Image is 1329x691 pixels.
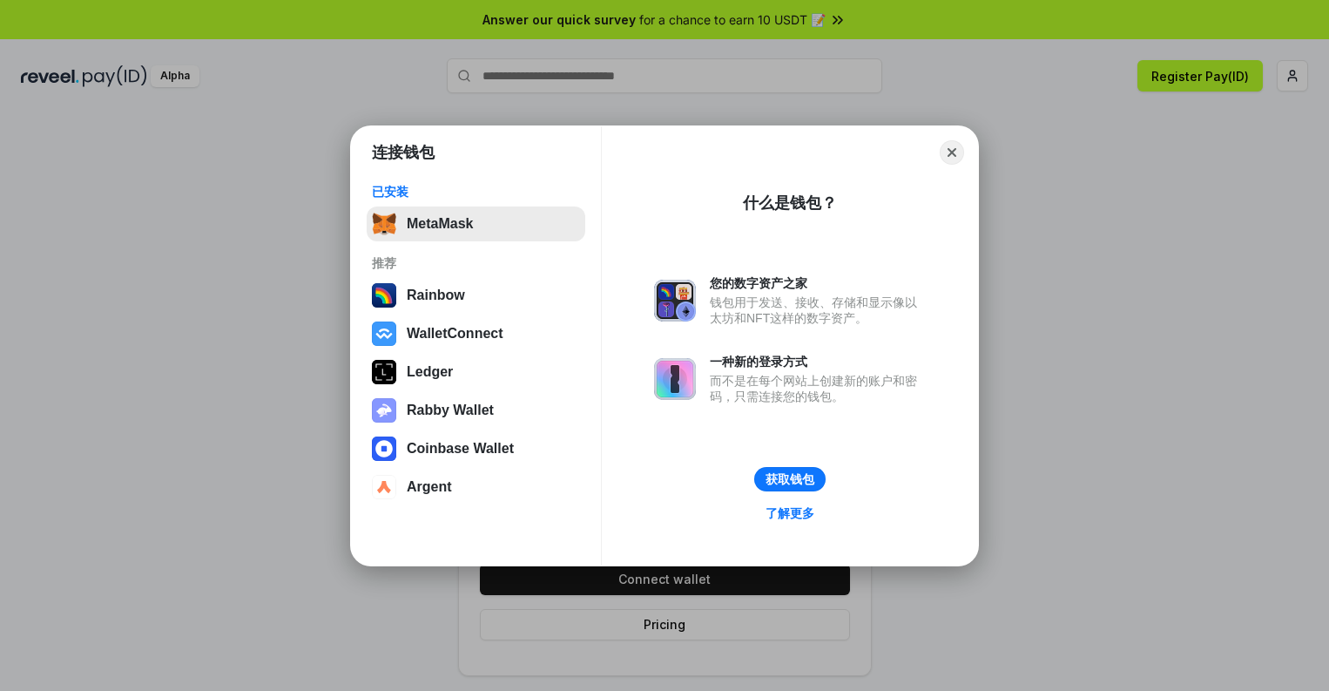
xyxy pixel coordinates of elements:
img: svg+xml,%3Csvg%20fill%3D%22none%22%20height%3D%2233%22%20viewBox%3D%220%200%2035%2033%22%20width%... [372,212,396,236]
div: WalletConnect [407,326,503,342]
div: 您的数字资产之家 [710,275,926,291]
img: svg+xml,%3Csvg%20width%3D%2228%22%20height%3D%2228%22%20viewBox%3D%220%200%2028%2028%22%20fill%3D... [372,322,396,346]
div: 一种新的登录方式 [710,354,926,369]
button: Coinbase Wallet [367,431,585,466]
img: svg+xml,%3Csvg%20xmlns%3D%22http%3A%2F%2Fwww.w3.org%2F2000%2Fsvg%22%20fill%3D%22none%22%20viewBox... [654,358,696,400]
button: Rabby Wallet [367,393,585,428]
div: Rabby Wallet [407,403,494,418]
img: svg+xml,%3Csvg%20xmlns%3D%22http%3A%2F%2Fwww.w3.org%2F2000%2Fsvg%22%20fill%3D%22none%22%20viewBox... [372,398,396,423]
div: 推荐 [372,255,580,271]
div: 已安装 [372,184,580,200]
div: MetaMask [407,216,473,232]
div: Ledger [407,364,453,380]
div: 而不是在每个网站上创建新的账户和密码，只需连接您的钱包。 [710,373,926,404]
img: svg+xml,%3Csvg%20width%3D%2228%22%20height%3D%2228%22%20viewBox%3D%220%200%2028%2028%22%20fill%3D... [372,437,396,461]
img: svg+xml,%3Csvg%20xmlns%3D%22http%3A%2F%2Fwww.w3.org%2F2000%2Fsvg%22%20fill%3D%22none%22%20viewBox... [654,280,696,322]
button: Rainbow [367,278,585,313]
div: 什么是钱包？ [743,193,837,213]
button: 获取钱包 [754,467,826,491]
button: MetaMask [367,207,585,241]
img: svg+xml,%3Csvg%20width%3D%2228%22%20height%3D%2228%22%20viewBox%3D%220%200%2028%2028%22%20fill%3D... [372,475,396,499]
div: 了解更多 [766,505,814,521]
button: WalletConnect [367,316,585,351]
div: 获取钱包 [766,471,814,487]
div: Argent [407,479,452,495]
div: Rainbow [407,288,465,303]
a: 了解更多 [755,502,825,525]
button: Close [940,140,964,165]
button: Argent [367,470,585,505]
div: Coinbase Wallet [407,441,514,457]
h1: 连接钱包 [372,142,435,163]
button: Ledger [367,355,585,390]
img: svg+xml,%3Csvg%20xmlns%3D%22http%3A%2F%2Fwww.w3.org%2F2000%2Fsvg%22%20width%3D%2228%22%20height%3... [372,360,396,384]
div: 钱包用于发送、接收、存储和显示像以太坊和NFT这样的数字资产。 [710,295,926,326]
img: svg+xml,%3Csvg%20width%3D%22120%22%20height%3D%22120%22%20viewBox%3D%220%200%20120%20120%22%20fil... [372,283,396,308]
